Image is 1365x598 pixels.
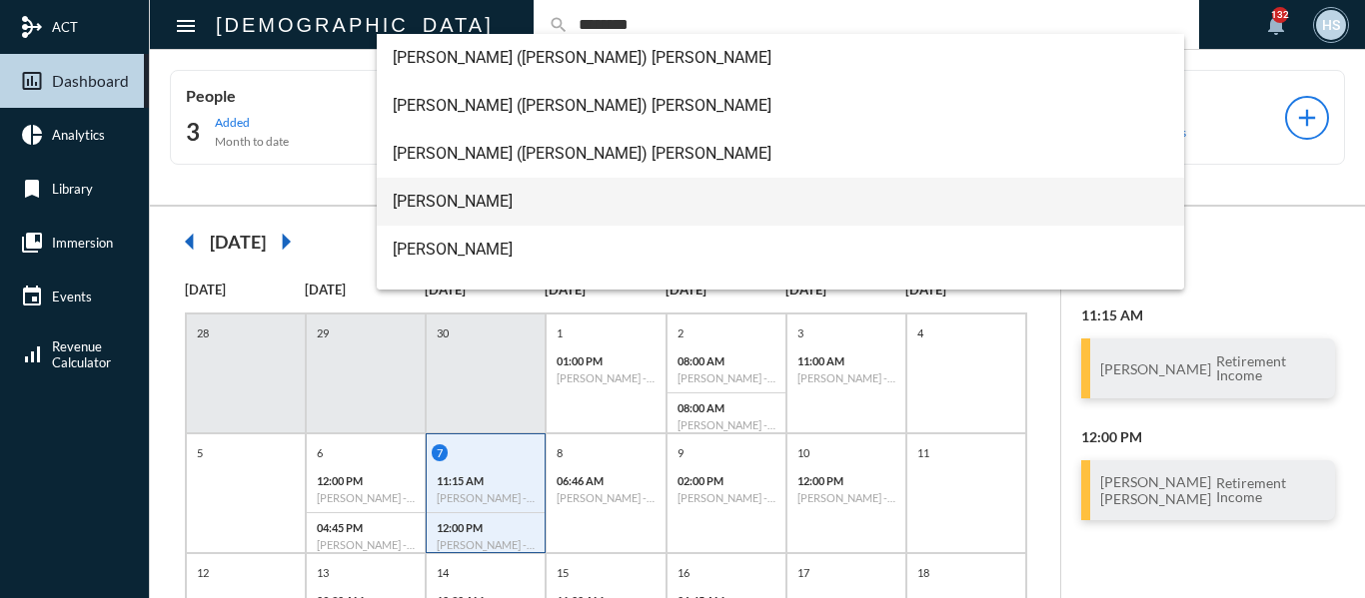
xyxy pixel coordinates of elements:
[312,444,328,461] p: 6
[1081,428,1335,445] h2: 12:00 PM
[792,324,808,341] p: 3
[432,324,454,341] p: 30
[393,82,1169,130] span: [PERSON_NAME] ([PERSON_NAME]) [PERSON_NAME]
[192,444,208,461] p: 5
[174,14,198,38] mat-icon: Side nav toggle icon
[557,474,655,487] p: 06:46 AM
[393,178,1169,226] span: [PERSON_NAME]
[192,324,214,341] p: 28
[912,324,928,341] p: 4
[797,354,895,367] p: 11:00 AM
[20,69,44,93] mat-icon: insert_chart_outlined
[678,474,775,487] p: 02:00 PM
[425,282,545,298] p: [DATE]
[20,342,44,366] mat-icon: signal_cellular_alt
[393,130,1169,178] span: [PERSON_NAME] ([PERSON_NAME]) [PERSON_NAME]
[673,564,694,581] p: 16
[1272,7,1288,23] div: 132
[797,371,895,384] h6: [PERSON_NAME] - Review
[437,521,535,534] p: 12:00 PM
[437,538,535,551] h6: [PERSON_NAME] - [PERSON_NAME] - Retirement Income
[20,123,44,147] mat-icon: pie_chart
[678,354,775,367] p: 08:00 AM
[1081,232,1335,256] h2: AGENDA
[549,15,569,35] mat-icon: search
[312,564,334,581] p: 13
[170,222,210,262] mat-icon: arrow_left
[432,444,448,461] p: 7
[673,324,688,341] p: 2
[557,354,655,367] p: 01:00 PM
[52,289,92,304] span: Events
[305,282,425,298] p: [DATE]
[678,491,775,504] h6: [PERSON_NAME] - Action
[792,444,814,461] p: 10
[666,282,785,298] p: [DATE]
[678,418,775,431] h6: [PERSON_NAME] - [PERSON_NAME] - Review
[678,401,775,414] p: 08:00 AM
[317,538,415,551] h6: [PERSON_NAME] - Retirement Doctrine II
[192,564,214,581] p: 12
[1100,473,1211,507] h3: [PERSON_NAME] [PERSON_NAME]
[1081,261,1335,277] p: [DATE]
[797,474,895,487] p: 12:00 PM
[912,444,934,461] p: 11
[785,282,905,298] p: [DATE]
[52,338,111,370] span: Revenue Calculator
[52,72,129,90] span: Dashboard
[215,115,289,130] p: Added
[1264,13,1288,37] mat-icon: notifications
[678,371,775,384] h6: [PERSON_NAME] - [PERSON_NAME] - Investment Compliance Review
[437,474,535,487] p: 11:15 AM
[215,134,289,149] p: Month to date
[312,324,334,341] p: 29
[393,226,1169,274] span: [PERSON_NAME]
[210,231,266,253] h2: [DATE]
[52,181,93,197] span: Library
[52,235,113,251] span: Immersion
[1100,360,1211,377] h3: [PERSON_NAME]
[432,564,454,581] p: 14
[1316,10,1346,40] div: HS
[912,564,934,581] p: 18
[20,285,44,308] mat-icon: event
[1081,306,1335,323] h2: 11:15 AM
[797,491,895,504] h6: [PERSON_NAME] - [PERSON_NAME] - Life With [PERSON_NAME]
[437,491,535,504] h6: [PERSON_NAME] - Retirement Income
[905,282,1025,298] p: [DATE]
[393,34,1169,82] span: [PERSON_NAME] ([PERSON_NAME]) [PERSON_NAME]
[216,9,494,41] h2: [DEMOGRAPHIC_DATA]
[266,222,306,262] mat-icon: arrow_right
[1293,104,1321,132] mat-icon: add
[186,86,389,105] p: People
[317,474,415,487] p: 12:00 PM
[317,491,415,504] h6: [PERSON_NAME] - Review
[20,231,44,255] mat-icon: collections_bookmark
[20,15,44,39] mat-icon: mediation
[52,127,105,143] span: Analytics
[185,282,305,298] p: [DATE]
[1211,352,1325,384] span: Retirement Income
[552,564,574,581] p: 15
[166,5,206,45] button: Toggle sidenav
[557,491,655,504] h6: [PERSON_NAME] - [PERSON_NAME] - Review
[545,282,665,298] p: [DATE]
[393,274,1169,321] span: [PERSON_NAME]
[186,116,200,148] h2: 3
[1211,474,1325,506] span: Retirement Income
[317,521,415,534] p: 04:45 PM
[552,324,568,341] p: 1
[673,444,688,461] p: 9
[792,564,814,581] p: 17
[557,371,655,384] h6: [PERSON_NAME] - [PERSON_NAME] - Investment
[52,19,78,35] span: ACT
[552,444,568,461] p: 8
[20,177,44,201] mat-icon: bookmark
